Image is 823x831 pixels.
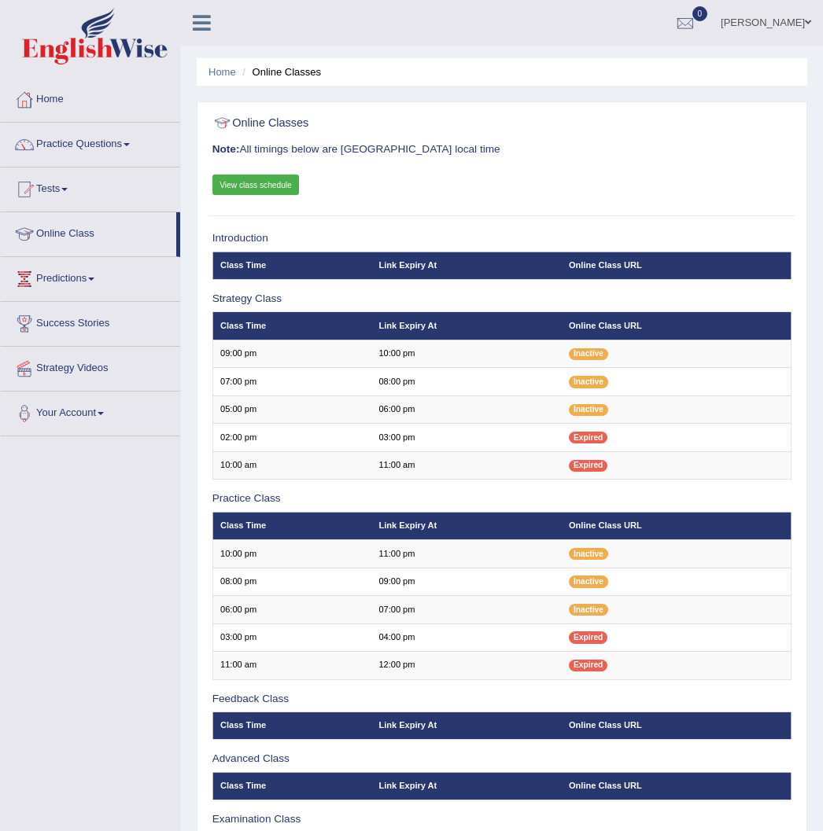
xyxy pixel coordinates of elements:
td: 11:00 am [212,652,371,679]
h3: All timings below are [GEOGRAPHIC_DATA] local time [212,144,792,156]
h3: Practice Class [212,493,792,505]
a: Tests [1,167,180,207]
a: Home [209,66,236,78]
th: Class Time [212,252,371,279]
td: 07:00 pm [371,596,562,623]
th: Class Time [212,512,371,539]
td: 05:00 pm [212,395,371,423]
span: Expired [569,460,607,472]
td: 03:00 pm [371,424,562,451]
h3: Examination Class [212,814,792,825]
td: 11:00 pm [371,540,562,568]
th: Link Expiry At [371,252,562,279]
span: Inactive [569,376,608,388]
td: 11:00 am [371,451,562,479]
span: Expired [569,660,607,671]
td: 10:00 pm [371,340,562,367]
li: Online Classes [238,64,321,79]
th: Class Time [212,772,371,800]
h3: Strategy Class [212,293,792,305]
b: Note: [212,143,240,155]
td: 10:00 am [212,451,371,479]
h3: Advanced Class [212,753,792,765]
a: Strategy Videos [1,347,180,386]
th: Link Expiry At [371,512,562,539]
td: 09:00 pm [371,568,562,595]
h3: Feedback Class [212,693,792,705]
td: 08:00 pm [212,568,371,595]
th: Class Time [212,312,371,340]
td: 06:00 pm [212,596,371,623]
a: Practice Questions [1,123,180,162]
td: 03:00 pm [212,623,371,651]
th: Online Class URL [562,772,792,800]
a: Online Class [1,212,176,252]
th: Online Class URL [562,252,792,279]
td: 02:00 pm [212,424,371,451]
span: Inactive [569,348,608,360]
h2: Online Classes [212,113,572,134]
a: Success Stories [1,302,180,341]
a: View class schedule [212,175,300,195]
span: Inactive [569,575,608,587]
span: Expired [569,432,607,443]
td: 04:00 pm [371,623,562,651]
th: Online Class URL [562,712,792,740]
td: 12:00 pm [371,652,562,679]
span: Inactive [569,604,608,616]
th: Link Expiry At [371,772,562,800]
a: Your Account [1,392,180,431]
td: 06:00 pm [371,395,562,423]
a: Home [1,78,180,117]
th: Online Class URL [562,512,792,539]
th: Class Time [212,712,371,740]
a: Predictions [1,257,180,296]
th: Link Expiry At [371,312,562,340]
span: 0 [692,6,708,21]
span: Inactive [569,548,608,560]
td: 08:00 pm [371,368,562,395]
td: 07:00 pm [212,368,371,395]
th: Link Expiry At [371,712,562,740]
h3: Introduction [212,233,792,245]
th: Online Class URL [562,312,792,340]
td: 09:00 pm [212,340,371,367]
span: Expired [569,631,607,643]
span: Inactive [569,404,608,416]
td: 10:00 pm [212,540,371,568]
